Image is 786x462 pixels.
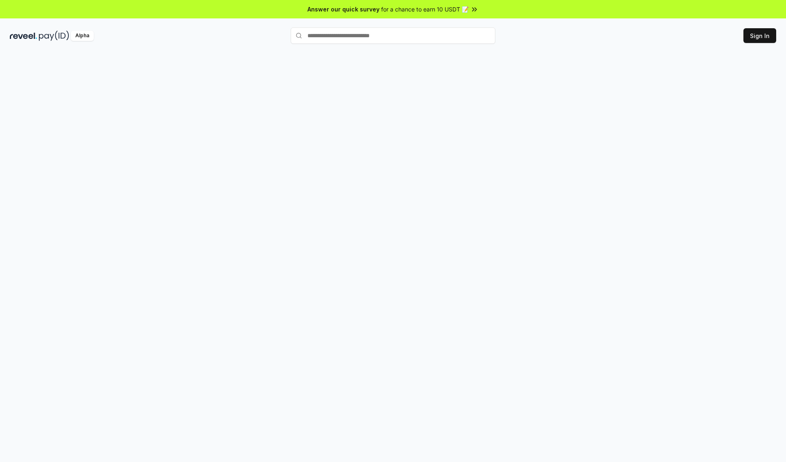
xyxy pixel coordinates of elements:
span: for a chance to earn 10 USDT 📝 [381,5,469,14]
img: reveel_dark [10,31,37,41]
button: Sign In [743,28,776,43]
div: Alpha [71,31,94,41]
img: pay_id [39,31,69,41]
span: Answer our quick survey [307,5,379,14]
